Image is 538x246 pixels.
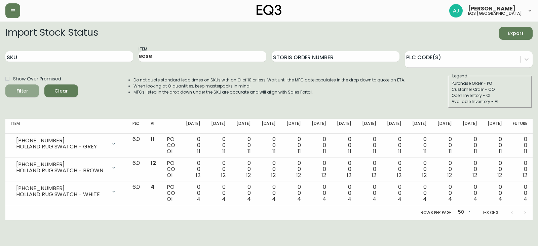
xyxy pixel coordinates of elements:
[211,160,226,178] div: 0 0
[432,119,457,134] th: [DATE]
[468,11,522,15] h5: eq3 [GEOGRAPHIC_DATA]
[524,195,527,203] span: 4
[387,160,401,178] div: 0 0
[452,80,528,86] div: Purchase Order - PO
[272,147,276,155] span: 11
[44,84,78,97] button: Clear
[11,136,122,151] div: [PHONE_NUMBER]HOLLAND RUG SWATCH - GREY
[262,160,276,178] div: 0 0
[197,195,200,203] span: 4
[437,136,452,154] div: 0 0
[362,136,377,154] div: 0 0
[499,147,502,155] span: 11
[167,160,175,178] div: PO CO
[206,119,231,134] th: [DATE]
[272,195,276,203] span: 4
[397,171,401,179] span: 12
[513,184,527,202] div: 0 0
[423,195,427,203] span: 4
[167,136,175,154] div: PO CO
[167,171,172,179] span: OI
[504,29,527,38] span: Export
[16,138,107,144] div: [PHONE_NUMBER]
[437,184,452,202] div: 0 0
[133,89,405,95] li: MFGs listed in the drop down under the SKU are accurate and will align with Sales Portal.
[513,160,527,178] div: 0 0
[145,119,161,134] th: AI
[296,171,301,179] span: 12
[236,136,251,154] div: 0 0
[5,27,98,40] h2: Import Stock Status
[468,6,515,11] span: [PERSON_NAME]
[382,119,407,134] th: [DATE]
[167,195,172,203] span: OI
[5,119,127,134] th: Item
[127,181,146,205] td: 6.0
[127,157,146,181] td: 6.0
[186,160,200,178] div: 0 0
[16,144,107,150] div: HOLLAND RUG SWATCH - GREY
[472,171,477,179] span: 12
[412,160,427,178] div: 0 0
[256,119,281,134] th: [DATE]
[16,162,107,168] div: [PHONE_NUMBER]
[448,195,452,203] span: 4
[452,73,468,79] legend: Legend
[488,160,502,178] div: 0 0
[133,83,405,89] li: When looking at OI quantities, keep masterpacks in mind.
[211,136,226,154] div: 0 0
[262,184,276,202] div: 0 0
[362,184,377,202] div: 0 0
[513,136,527,154] div: 0 0
[16,168,107,174] div: HOLLAND RUG SWATCH - BROWN
[286,136,301,154] div: 0 0
[507,119,533,134] th: Future
[449,4,463,17] img: af7f9bdc9ec6f988d2ea9159be65c475
[181,119,206,134] th: [DATE]
[499,27,533,40] button: Export
[196,171,200,179] span: 12
[322,195,326,203] span: 4
[306,119,332,134] th: [DATE]
[412,136,427,154] div: 0 0
[186,136,200,154] div: 0 0
[348,195,351,203] span: 4
[483,210,498,216] p: 1-3 of 3
[455,207,472,218] div: 50
[422,171,427,179] span: 12
[127,134,146,157] td: 6.0
[151,135,155,143] span: 11
[523,171,527,179] span: 12
[312,184,326,202] div: 0 0
[11,160,122,175] div: [PHONE_NUMBER]HOLLAND RUG SWATCH - BROWN
[133,77,405,83] li: Do not quote standard lead times on SKUs with an OI of 10 or less. Wait until the MFG date popula...
[457,119,483,134] th: [DATE]
[16,185,107,191] div: [PHONE_NUMBER]
[447,171,452,179] span: 12
[151,183,154,191] span: 4
[524,147,527,155] span: 11
[167,147,172,155] span: OI
[452,93,528,99] div: Open Inventory - OI
[387,184,401,202] div: 0 0
[488,184,502,202] div: 0 0
[262,136,276,154] div: 0 0
[398,147,401,155] span: 11
[286,184,301,202] div: 0 0
[286,160,301,178] div: 0 0
[437,160,452,178] div: 0 0
[312,136,326,154] div: 0 0
[337,160,351,178] div: 0 0
[167,184,175,202] div: PO CO
[463,160,477,178] div: 0 0
[473,195,477,203] span: 4
[348,147,351,155] span: 11
[13,75,61,82] span: Show Over Promised
[372,171,376,179] span: 12
[222,195,226,203] span: 4
[236,184,251,202] div: 0 0
[186,184,200,202] div: 0 0
[463,184,477,202] div: 0 0
[247,147,251,155] span: 11
[373,195,376,203] span: 4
